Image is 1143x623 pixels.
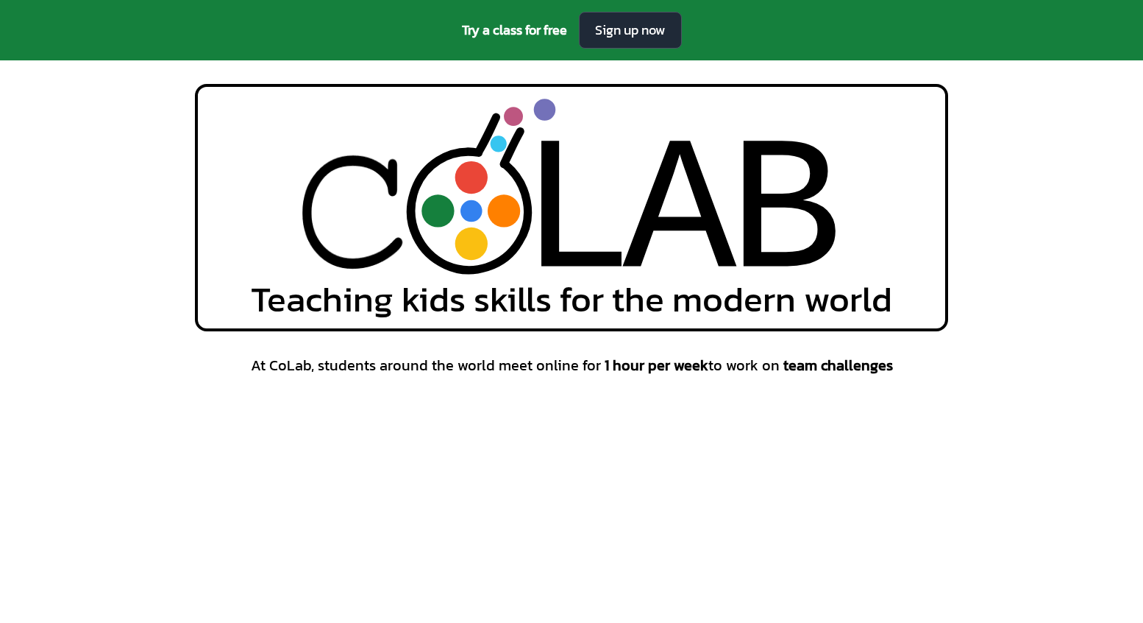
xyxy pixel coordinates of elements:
span: At CoLab, students around the world meet online for to work on [251,355,893,376]
span: 1 hour per week [605,354,708,376]
span: team challenges [783,354,893,376]
div: B [729,102,843,330]
div: L [519,102,633,330]
span: Teaching kids skills for the modern world [251,281,892,317]
a: Sign up now [579,12,682,49]
span: Try a class for free [462,20,567,41]
div: A [623,102,737,330]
